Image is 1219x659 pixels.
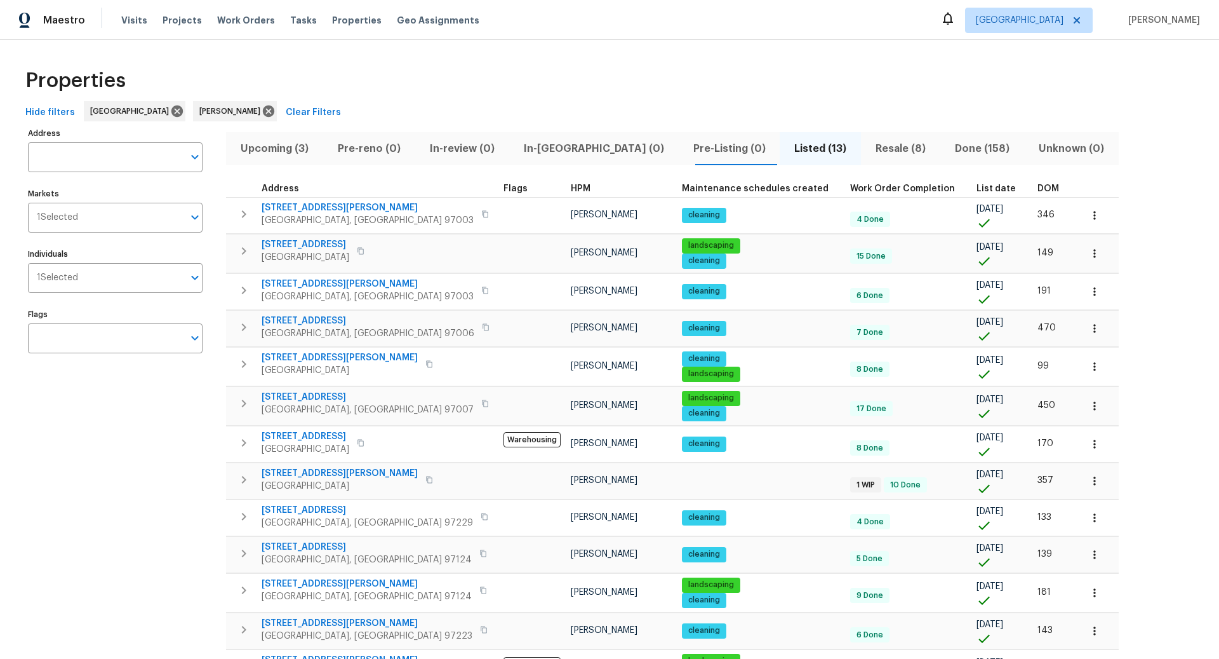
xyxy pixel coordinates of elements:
[262,554,472,566] span: [GEOGRAPHIC_DATA], [GEOGRAPHIC_DATA] 97124
[20,101,80,125] button: Hide filters
[43,14,85,27] span: Maestro
[262,578,472,590] span: [STREET_ADDRESS][PERSON_NAME]
[25,105,75,121] span: Hide filters
[976,507,1003,516] span: [DATE]
[1037,248,1053,257] span: 149
[262,404,474,416] span: [GEOGRAPHIC_DATA], [GEOGRAPHIC_DATA] 97007
[686,140,773,158] span: Pre-Listing (0)
[851,630,888,641] span: 6 Done
[262,617,472,630] span: [STREET_ADDRESS][PERSON_NAME]
[1037,550,1052,559] span: 139
[976,433,1003,442] span: [DATE]
[262,184,299,193] span: Address
[262,430,349,443] span: [STREET_ADDRESS]
[571,287,637,296] span: [PERSON_NAME]
[976,356,1003,365] span: [DATE]
[976,14,1063,27] span: [GEOGRAPHIC_DATA]
[571,626,637,635] span: [PERSON_NAME]
[262,238,349,251] span: [STREET_ADDRESS]
[976,582,1003,591] span: [DATE]
[1037,323,1056,332] span: 470
[28,311,203,318] label: Flags
[28,190,203,198] label: Markets
[37,212,78,223] span: 1 Selected
[851,554,888,564] span: 5 Done
[976,184,1016,193] span: List date
[976,243,1003,252] span: [DATE]
[976,205,1003,214] span: [DATE]
[851,590,888,601] span: 9 Done
[262,630,472,642] span: [GEOGRAPHIC_DATA], [GEOGRAPHIC_DATA] 97223
[976,281,1003,290] span: [DATE]
[186,269,204,287] button: Open
[976,318,1003,327] span: [DATE]
[976,620,1003,629] span: [DATE]
[217,14,275,27] span: Work Orders
[28,130,203,137] label: Address
[290,16,317,25] span: Tasks
[976,470,1003,479] span: [DATE]
[262,541,472,554] span: [STREET_ADDRESS]
[286,105,341,121] span: Clear Filters
[571,513,637,522] span: [PERSON_NAME]
[262,467,418,480] span: [STREET_ADDRESS][PERSON_NAME]
[851,251,891,262] span: 15 Done
[25,74,126,87] span: Properties
[199,105,265,118] span: [PERSON_NAME]
[885,480,926,491] span: 10 Done
[571,184,590,193] span: HPM
[683,625,725,636] span: cleaning
[571,248,637,257] span: [PERSON_NAME]
[1123,14,1200,27] span: [PERSON_NAME]
[850,184,955,193] span: Work Order Completion
[683,255,725,266] span: cleaning
[262,201,474,214] span: [STREET_ADDRESS][PERSON_NAME]
[683,286,725,297] span: cleaning
[331,140,408,158] span: Pre-reno (0)
[683,210,725,221] span: cleaning
[571,550,637,559] span: [PERSON_NAME]
[517,140,671,158] span: In-[GEOGRAPHIC_DATA] (0)
[1037,588,1051,597] span: 181
[262,251,349,264] span: [GEOGRAPHIC_DATA]
[503,184,528,193] span: Flags
[1037,513,1051,522] span: 133
[851,443,888,454] span: 8 Done
[571,401,637,410] span: [PERSON_NAME]
[423,140,502,158] span: In-review (0)
[193,101,277,121] div: [PERSON_NAME]
[281,101,346,125] button: Clear Filters
[1037,184,1059,193] span: DOM
[683,549,725,560] span: cleaning
[1037,362,1049,370] span: 99
[787,140,853,158] span: Listed (13)
[262,590,472,603] span: [GEOGRAPHIC_DATA], [GEOGRAPHIC_DATA] 97124
[683,240,739,251] span: landscaping
[262,214,474,227] span: [GEOGRAPHIC_DATA], [GEOGRAPHIC_DATA] 97003
[1037,401,1055,410] span: 450
[683,408,725,419] span: cleaning
[234,140,316,158] span: Upcoming (3)
[262,327,474,340] span: [GEOGRAPHIC_DATA], [GEOGRAPHIC_DATA] 97006
[186,148,204,166] button: Open
[262,517,473,529] span: [GEOGRAPHIC_DATA], [GEOGRAPHIC_DATA] 97229
[1037,439,1053,448] span: 170
[262,351,418,364] span: [STREET_ADDRESS][PERSON_NAME]
[1032,140,1111,158] span: Unknown (0)
[332,14,382,27] span: Properties
[869,140,933,158] span: Resale (8)
[976,395,1003,404] span: [DATE]
[262,391,474,404] span: [STREET_ADDRESS]
[262,504,473,517] span: [STREET_ADDRESS]
[262,278,474,290] span: [STREET_ADDRESS][PERSON_NAME]
[683,512,725,523] span: cleaning
[851,290,888,301] span: 6 Done
[397,14,479,27] span: Geo Assignments
[1037,476,1053,485] span: 357
[1037,210,1055,219] span: 346
[851,480,880,491] span: 1 WIP
[851,214,889,225] span: 4 Done
[683,323,725,334] span: cleaning
[262,290,474,303] span: [GEOGRAPHIC_DATA], [GEOGRAPHIC_DATA] 97003
[503,432,561,447] span: Warehousing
